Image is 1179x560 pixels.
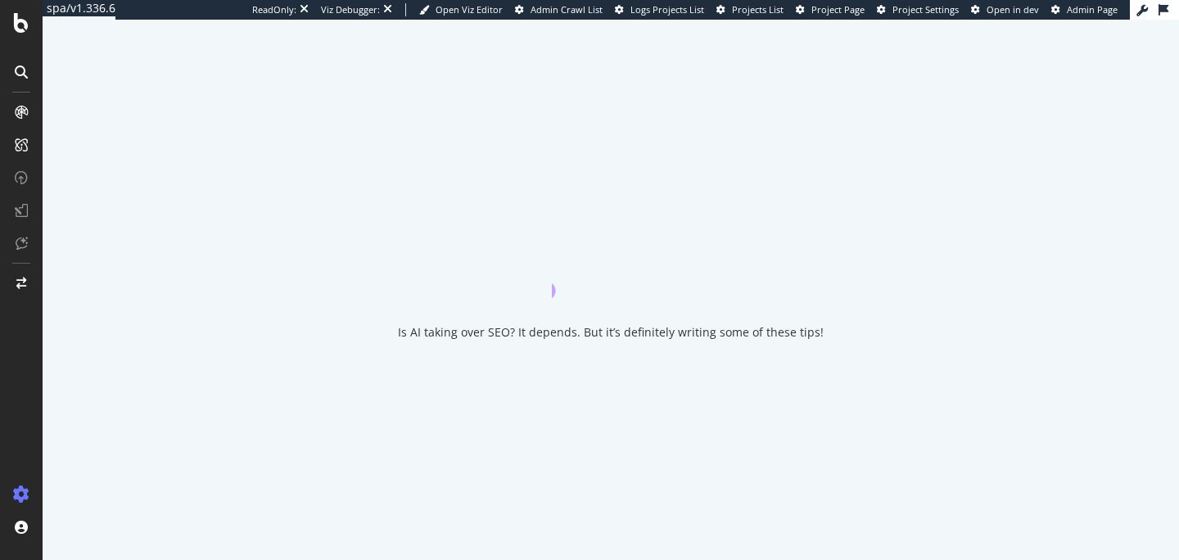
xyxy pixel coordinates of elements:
[987,3,1039,16] span: Open in dev
[811,3,865,16] span: Project Page
[796,3,865,16] a: Project Page
[252,3,296,16] div: ReadOnly:
[732,3,784,16] span: Projects List
[630,3,704,16] span: Logs Projects List
[877,3,959,16] a: Project Settings
[1051,3,1118,16] a: Admin Page
[419,3,503,16] a: Open Viz Editor
[515,3,603,16] a: Admin Crawl List
[615,3,704,16] a: Logs Projects List
[531,3,603,16] span: Admin Crawl List
[716,3,784,16] a: Projects List
[436,3,503,16] span: Open Viz Editor
[892,3,959,16] span: Project Settings
[321,3,380,16] div: Viz Debugger:
[971,3,1039,16] a: Open in dev
[398,324,824,341] div: Is AI taking over SEO? It depends. But it’s definitely writing some of these tips!
[1067,3,1118,16] span: Admin Page
[552,239,670,298] div: animation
